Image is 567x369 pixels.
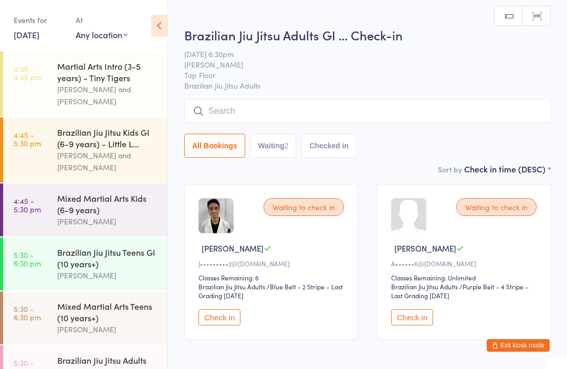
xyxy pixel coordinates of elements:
a: 4:45 -5:30 pmMixed Martial Arts Kids (6-9 years)[PERSON_NAME] [3,183,167,236]
label: Sort by [438,164,462,175]
time: 4:45 - 5:30 pm [14,197,41,213]
a: 4:45 -5:30 pmBrazilian Jiu Jitsu Kids GI (6-9 years) - Little L...[PERSON_NAME] and [PERSON_NAME] [3,117,167,182]
span: Brazilian Jiu Jitsu Adults [184,80,551,91]
div: Brazilian Jiu Jitsu Kids GI (6-9 years) - Little L... [57,126,159,149]
div: 2 [285,142,289,150]
a: 5:30 -6:30 pmBrazilian Jiu Jitsu Teens GI (10 years+)[PERSON_NAME] [3,237,167,290]
div: A••••••6@[DOMAIN_NAME] [391,259,540,268]
button: Waiting2 [250,134,297,158]
time: 4:00 - 4:45 pm [14,64,41,81]
span: [DATE] 6:30pm [184,49,534,59]
div: [PERSON_NAME] and [PERSON_NAME] [57,149,159,173]
div: [PERSON_NAME] [57,215,159,227]
div: Brazilian Jiu Jitsu Adults [198,282,265,291]
button: All Bookings [184,134,245,158]
div: [PERSON_NAME] [57,323,159,335]
div: Any location [76,29,128,40]
div: Classes Remaining: Unlimited [391,273,540,282]
time: 4:45 - 5:30 pm [14,131,41,147]
a: 4:00 -4:45 pmMartial Arts Intro (3-5 years) - Tiny Tigers[PERSON_NAME] and [PERSON_NAME] [3,51,167,116]
time: 5:30 - 6:30 pm [14,251,41,267]
div: Events for [14,12,65,29]
button: Exit kiosk mode [487,339,550,352]
div: Waiting to check in [264,198,344,216]
time: 5:30 - 6:30 pm [14,305,41,321]
a: 5:30 -6:30 pmMixed Martial Arts Teens (10 years+)[PERSON_NAME] [3,291,167,344]
input: Search [184,99,551,123]
div: Mixed Martial Arts Kids (6-9 years) [57,192,159,215]
div: [PERSON_NAME] and [PERSON_NAME] [57,83,159,107]
div: Brazilian Jiu Jitsu Adults [391,282,458,291]
div: Check in time (DESC) [464,163,551,175]
span: Top Floor [184,70,534,80]
div: J•••••••••2@[DOMAIN_NAME] [198,259,347,268]
a: [DATE] [14,29,39,40]
span: [PERSON_NAME] [394,243,456,254]
div: Waiting to check in [456,198,537,216]
span: [PERSON_NAME] [184,59,534,70]
button: Check in [391,309,433,325]
div: Brazilian Jiu Jitsu Teens GI (10 years+) [57,246,159,269]
img: image1740384615.png [198,198,234,233]
h2: Brazilian Jiu Jitsu Adults GI … Check-in [184,26,551,44]
div: Martial Arts Intro (3-5 years) - Tiny Tigers [57,60,159,83]
div: Mixed Martial Arts Teens (10 years+) [57,300,159,323]
button: Checked in [301,134,356,158]
div: [PERSON_NAME] [57,269,159,281]
span: [PERSON_NAME] [202,243,264,254]
div: At [76,12,128,29]
div: Classes Remaining: 6 [198,273,347,282]
button: Check in [198,309,240,325]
